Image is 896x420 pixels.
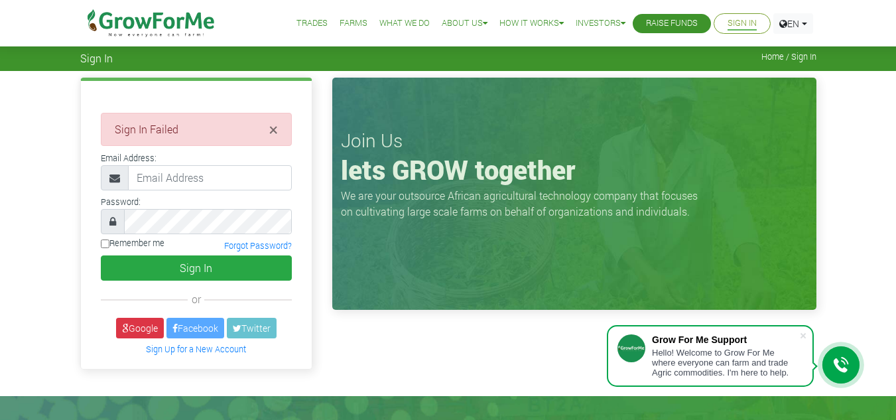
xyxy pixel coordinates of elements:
[224,240,292,251] a: Forgot Password?
[652,334,799,345] div: Grow For Me Support
[499,17,564,31] a: How it Works
[340,17,367,31] a: Farms
[128,165,292,190] input: Email Address
[269,119,278,140] span: ×
[269,121,278,137] button: Close
[341,188,706,220] p: We are your outsource African agricultural technology company that focuses on cultivating large s...
[576,17,625,31] a: Investors
[761,52,816,62] span: Home / Sign In
[379,17,430,31] a: What We Do
[101,255,292,281] button: Sign In
[341,154,808,186] h1: lets GROW together
[652,348,799,378] div: Hello! Welcome to Grow For Me where everyone can farm and trade Agric commodities. I'm here to help.
[101,196,141,208] label: Password:
[101,291,292,307] div: or
[116,318,164,338] a: Google
[442,17,487,31] a: About Us
[341,129,808,152] h3: Join Us
[773,13,813,34] a: EN
[728,17,757,31] a: Sign In
[646,17,698,31] a: Raise Funds
[101,152,157,165] label: Email Address:
[101,237,164,249] label: Remember me
[146,344,246,354] a: Sign Up for a New Account
[80,52,113,64] span: Sign In
[101,113,292,146] div: Sign In Failed
[296,17,328,31] a: Trades
[101,240,109,248] input: Remember me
